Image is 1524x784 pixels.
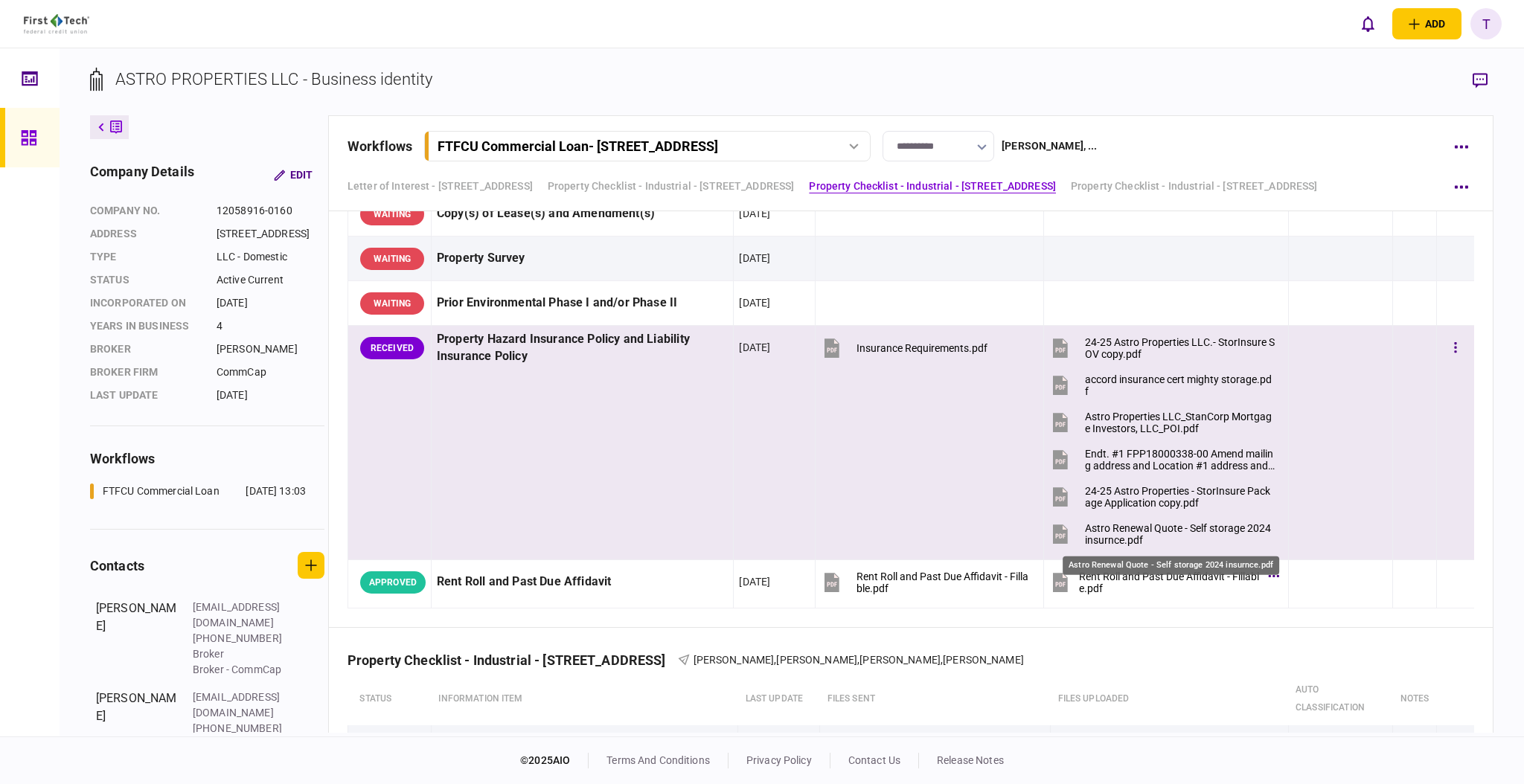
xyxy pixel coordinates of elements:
div: Astro Properties LLC_StanCorp Mortgage Investors, LLC_POI.pdf [1085,411,1275,434]
button: open notifications list [1352,8,1383,39]
span: [PERSON_NAME] [776,654,857,666]
div: 24-25 Astro Properties - StorInsure Package Application copy.pdf [1085,485,1275,509]
div: [PERSON_NAME] [96,690,178,752]
div: Broker - CommCap [193,662,289,678]
a: release notes [937,754,1004,766]
div: Business Debt Schedule [437,730,732,764]
button: accord insurance cert mighty storage.pdf [1049,368,1275,402]
div: [PERSON_NAME] [96,600,178,678]
div: APPROVED [360,571,426,594]
div: last update [90,388,202,403]
div: Endt. #1 FPP18000338-00 Amend mailing address and Location #1 address and lenders for Location #2... [1085,448,1275,472]
a: Letter of Interest - [STREET_ADDRESS] [348,179,533,194]
a: Property Checklist - Industrial - [STREET_ADDRESS] [1071,179,1318,194]
div: [DATE] [739,340,770,355]
div: 24-25 Astro Properties LLC.- StorInsure SOV copy.pdf [1085,336,1275,360]
button: T [1470,8,1502,39]
div: [DATE] 13:03 [246,483,306,499]
div: [DATE] [739,574,770,589]
div: [DATE] [217,295,324,311]
div: Property Hazard Insurance Policy and Liability Insurance Policy [437,331,728,365]
th: files sent [820,673,1051,725]
th: auto classification [1288,673,1393,725]
span: [PERSON_NAME] [943,654,1024,666]
div: status [90,272,202,288]
div: Rent Roll and Past Due Affidavit - Fillable.pdf [1079,571,1261,594]
button: 24-25 Astro Properties - StorInsure Package Application copy.pdf [1049,480,1275,513]
a: privacy policy [746,754,812,766]
button: Endt. #1 FPP18000338-00 Amend mailing address and Location #1 address and lenders for Location #2... [1049,443,1275,476]
div: workflows [348,136,412,156]
div: [STREET_ADDRESS] [217,226,324,242]
a: Property Checklist - Industrial - [STREET_ADDRESS] [809,179,1056,194]
div: Property Checklist - Industrial - [STREET_ADDRESS] [348,652,678,668]
button: Rent Roll and Past Due Affidavit - Fillable.pdf [821,565,1031,599]
div: Type [90,249,202,265]
div: contacts [90,556,144,576]
div: [DATE] [217,388,324,403]
div: Property Survey [437,242,728,275]
div: [PHONE_NUMBER] [193,631,289,646]
div: Prior Environmental Phase I and/or Phase II [437,286,728,320]
div: RECEIVED [360,337,424,359]
button: open adding identity options [1392,8,1461,39]
div: [DATE] [739,206,770,221]
div: Rent Roll and Past Due Affidavit [437,565,728,599]
th: last update [738,673,820,725]
div: CommCap [217,364,324,380]
button: Astro Renewal Quote - Self storage 2024 insurnce.pdf [1049,517,1275,550]
div: 4 [217,318,324,334]
button: Astro Properties LLC_StanCorp Mortgage Investors, LLC_POI.pdf [1049,405,1275,439]
div: [PHONE_NUMBER] [193,721,289,736]
th: Information item [431,673,737,725]
div: incorporated on [90,295,202,311]
div: WAITING [360,248,424,270]
div: company details [90,161,194,188]
button: Rent Roll and Past Due Affidavit - Fillable.pdf [1049,565,1275,599]
div: [DATE] [739,295,770,310]
div: [EMAIL_ADDRESS][DOMAIN_NAME] [193,600,289,631]
div: workflows [90,449,324,469]
th: status [348,673,431,725]
div: company no. [90,203,202,219]
div: Copy(s) of Lease(s) and Amendment(s) [437,197,728,231]
button: Edit [262,161,324,188]
div: [PERSON_NAME] , ... [1002,138,1097,154]
div: [EMAIL_ADDRESS][DOMAIN_NAME] [193,690,289,721]
div: broker firm [90,364,202,380]
div: Insurance Requirements.pdf [857,342,987,354]
div: [PERSON_NAME] [217,341,324,357]
div: [DATE] [739,251,770,266]
span: , [857,654,859,666]
div: Active Current [217,272,324,288]
div: address [90,226,202,242]
span: [PERSON_NAME] [859,654,941,666]
div: ASTRO PROPERTIES LLC - Business identity [115,67,432,91]
div: years in business [90,318,202,334]
a: FTFCU Commercial Loan[DATE] 13:03 [90,483,306,499]
div: LLC - Domestic [217,249,324,265]
img: client company logo [24,14,90,33]
div: 12058916-0160 [217,203,324,219]
th: notes [1393,673,1437,725]
button: Business Debt Schedule.PDF [825,730,993,764]
a: contact us [848,754,900,766]
span: , [941,654,943,666]
div: Astro Renewal Quote - Self storage 2024 insurnce.pdf [1063,556,1279,575]
button: FTFCU Commercial Loan- [STREET_ADDRESS] [424,131,871,161]
div: FTFCU Commercial Loan [103,483,220,499]
div: WAITING [360,292,424,315]
button: Insurance Requirements.pdf [821,331,987,364]
div: WAITING [360,203,424,225]
div: Broker [193,646,289,662]
th: Files uploaded [1051,673,1289,725]
span: , [774,654,776,666]
span: [PERSON_NAME] [694,654,775,666]
button: 24-25 Astro Properties LLC.- StorInsure SOV copy.pdf [1049,331,1275,364]
a: Property Checklist - Industrial - [STREET_ADDRESS] [548,179,795,194]
a: terms and conditions [606,754,710,766]
div: Astro Renewal Quote - Self storage 2024 insurnce.pdf [1085,522,1275,546]
div: © 2025 AIO [520,753,589,768]
div: Rent Roll and Past Due Affidavit - Fillable.pdf [857,571,1031,594]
